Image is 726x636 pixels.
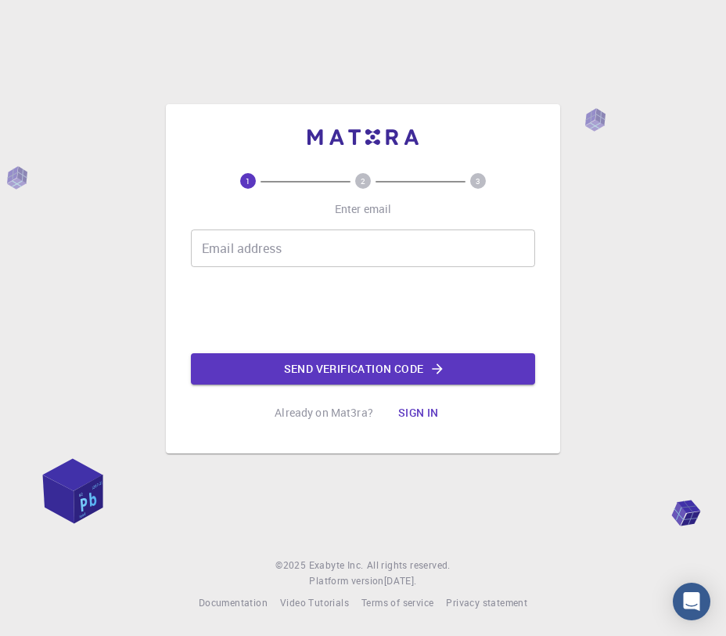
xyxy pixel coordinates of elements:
text: 3 [476,175,480,186]
span: Exabyte Inc. [309,558,364,571]
span: Platform version [309,573,383,589]
a: Exabyte Inc. [309,558,364,573]
div: Open Intercom Messenger [673,583,710,620]
p: Already on Mat3ra? [275,405,373,421]
button: Send verification code [191,353,535,385]
a: Documentation [199,595,268,611]
p: Enter email [335,201,392,217]
a: Video Tutorials [280,595,349,611]
button: Sign in [386,397,451,428]
span: Documentation [199,596,268,609]
text: 1 [246,175,250,186]
a: [DATE]. [384,573,417,589]
span: Privacy statement [446,596,527,609]
text: 2 [361,175,365,186]
a: Terms of service [361,595,433,611]
a: Privacy statement [446,595,527,611]
span: All rights reserved. [367,558,451,573]
span: [DATE] . [384,574,417,587]
iframe: reCAPTCHA [244,280,482,341]
span: Video Tutorials [280,596,349,609]
span: © 2025 [275,558,308,573]
span: Terms of service [361,596,433,609]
